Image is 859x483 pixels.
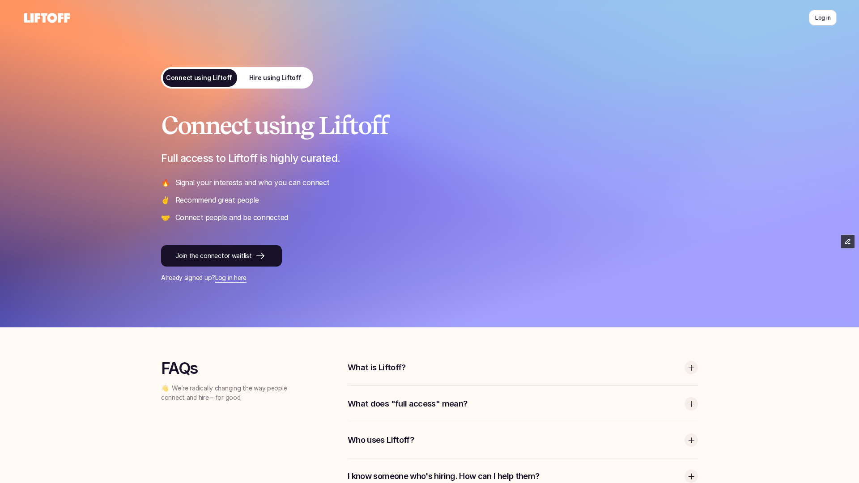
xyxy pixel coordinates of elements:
[175,251,251,261] p: Join the connector waitlist
[175,212,698,223] p: Connect people and be connected
[161,195,170,205] p: ✌️
[166,73,232,83] p: Connect using Liftoff
[161,273,698,283] p: Already signed up?
[841,235,855,248] button: Edit Framer Content
[161,177,170,188] p: 🔥
[161,384,291,402] p: 👋 We’re radically changing the way people connect and hire – for good.
[249,73,302,83] p: Hire using Liftoff
[161,360,325,377] h3: FAQs
[161,212,170,223] p: 🤝
[348,398,680,410] p: What does "full access" mean?
[348,470,680,482] p: I know someone who's hiring. How can I help them?
[809,10,837,25] a: Log in
[175,177,698,188] p: Signal your interests and who you can connect
[215,274,247,281] a: Log in here
[348,434,680,446] p: Who uses Liftoff?
[161,245,282,267] a: Join the connector waitlist
[175,195,698,205] p: Recommend great people
[161,112,698,140] h1: Connect using Liftoff
[348,362,680,373] p: What is Liftoff?
[161,151,698,166] p: Full access to Liftoff is highly curated.
[161,67,237,89] a: Connect using Liftoff
[815,13,830,22] p: Log in
[237,67,313,89] a: Hire using Liftoff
